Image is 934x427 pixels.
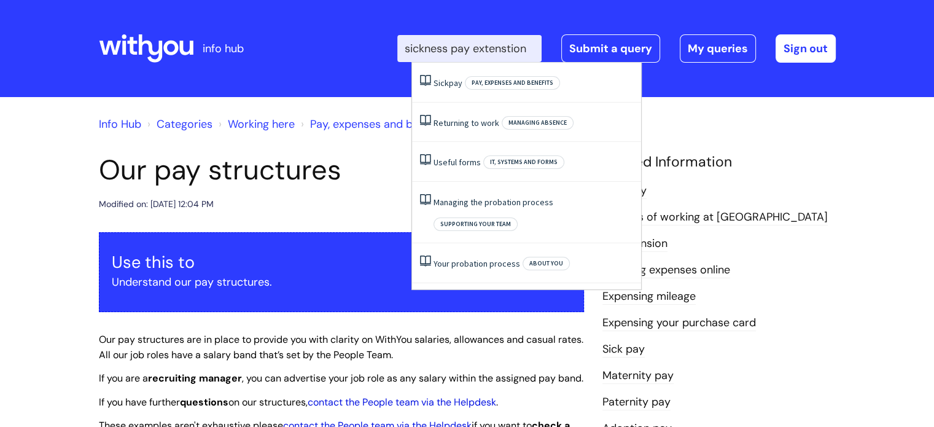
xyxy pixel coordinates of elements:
input: Search [397,35,542,62]
p: info hub [203,39,244,58]
a: Expensing your purchase card [602,315,756,331]
span: Managing absence [502,116,574,130]
span: pay [449,77,462,88]
span: Our pay structures are in place to provide you with clarity on WithYou salaries, allowances and c... [99,333,583,361]
a: Returning to work [434,117,499,128]
a: Your probation process [434,258,520,269]
a: Claiming expenses online [602,262,730,278]
p: Understand our pay structures. [112,272,571,292]
h3: Use this to [112,253,571,272]
h1: Our pay structures [99,154,584,187]
strong: questions [180,396,228,409]
li: Working here [216,114,295,134]
a: Benefits of working at [GEOGRAPHIC_DATA] [602,210,828,225]
a: Info Hub [99,117,141,131]
a: Categories [157,117,212,131]
li: Solution home [144,114,212,134]
div: Modified on: [DATE] 12:04 PM [99,197,214,212]
li: Pay, expenses and benefits [298,114,447,134]
a: Useful forms [434,157,481,168]
span: IT, systems and forms [483,155,564,169]
span: Supporting your team [434,217,518,231]
a: Working here [228,117,295,131]
a: Pay, expenses and benefits [310,117,447,131]
h4: Related Information [602,154,836,171]
strong: recruiting manager [148,372,242,385]
a: Paternity pay [602,394,671,410]
a: contact the People team via the Helpdesk [308,396,496,409]
a: Sickpay [434,77,462,88]
a: My queries [680,34,756,63]
span: If you are a , you can advertise your job role as any salary within the assigned pay band. [99,372,583,385]
a: Managing the probation process [434,197,553,208]
div: | - [397,34,836,63]
a: Sick pay [602,342,645,358]
a: Maternity pay [602,368,674,384]
span: Pay, expenses and benefits [465,76,560,90]
a: Expensing mileage [602,289,696,305]
span: If you have further on our structures, . [99,396,498,409]
a: Sign out [776,34,836,63]
span: About you [523,257,570,270]
a: Submit a query [561,34,660,63]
